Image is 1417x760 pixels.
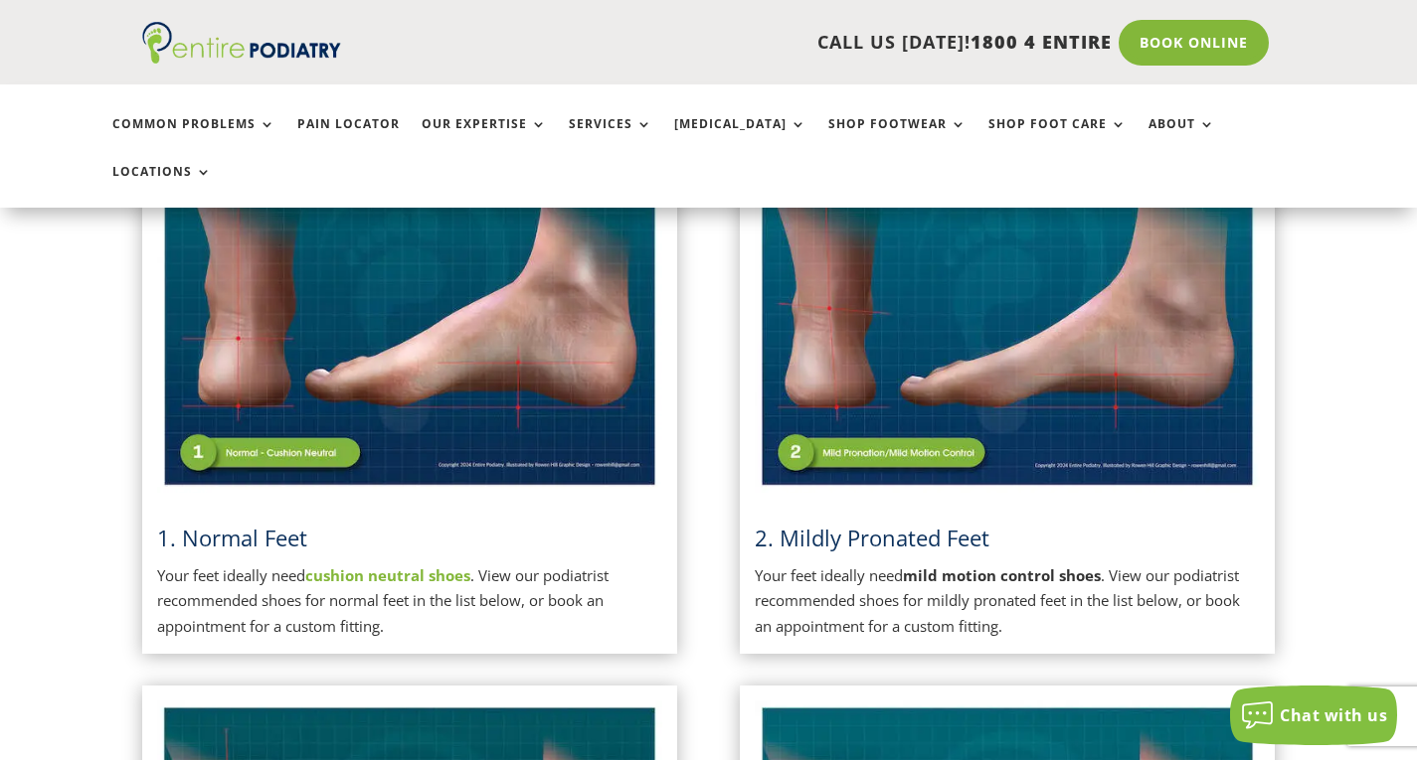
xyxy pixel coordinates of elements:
strong: mild motion control shoes [903,565,1101,585]
span: Chat with us [1280,704,1387,726]
a: Our Expertise [422,117,547,160]
img: logo (1) [142,22,341,64]
a: About [1149,117,1215,160]
p: Your feet ideally need . View our podiatrist recommended shoes for normal feet in the list below,... [157,563,663,640]
span: 2. Mildly Pronated Feet [755,523,989,552]
a: Locations [112,165,212,208]
img: Normal Feet - View Podiatrist Recommended Cushion Neutral Shoes [157,136,663,493]
a: [MEDICAL_DATA] [674,117,806,160]
p: Your feet ideally need . View our podiatrist recommended shoes for mildly pronated feet in the li... [755,563,1261,640]
button: Chat with us [1230,685,1397,745]
img: Mildly Pronated Feet - View Podiatrist Recommended Mild Motion Control Shoes [755,136,1261,493]
a: 1. Normal Feet [157,523,307,552]
a: Entire Podiatry [142,48,341,68]
a: Shop Foot Care [988,117,1127,160]
span: 1800 4 ENTIRE [971,30,1112,54]
a: Common Problems [112,117,275,160]
p: CALL US [DATE]! [402,30,1112,56]
a: Pain Locator [297,117,400,160]
a: Shop Footwear [828,117,967,160]
a: Services [569,117,652,160]
a: cushion neutral shoes [305,565,470,585]
a: Book Online [1119,20,1269,66]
